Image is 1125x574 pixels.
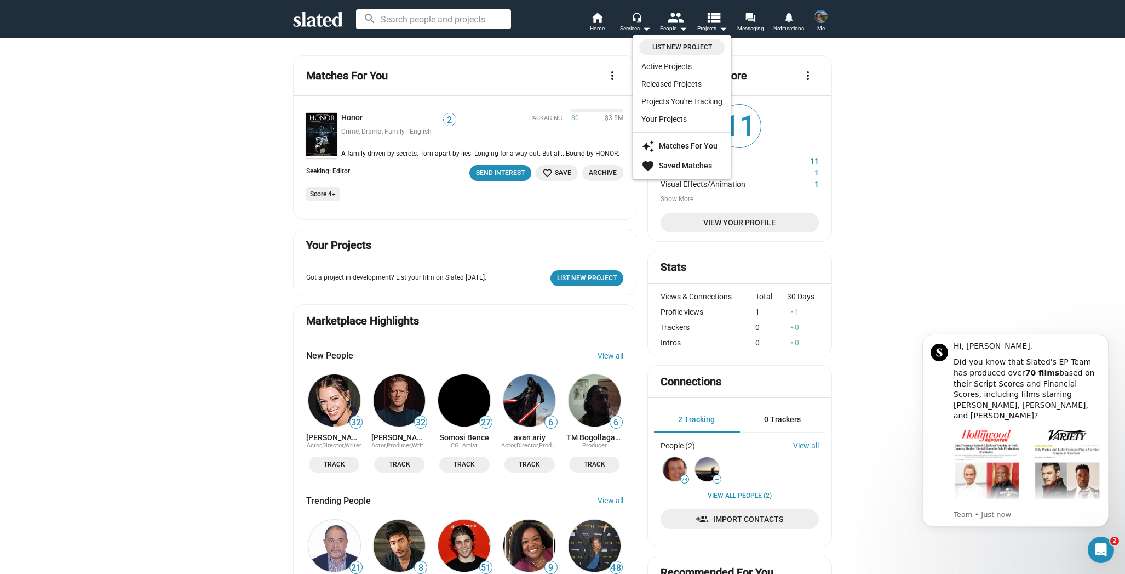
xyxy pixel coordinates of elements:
strong: Saved Matches [659,161,712,170]
div: Message content [48,17,194,181]
div: Hi, [PERSON_NAME]. [48,17,194,28]
div: Did you know that Slated's EP Team has produced over based on their Script Scores and Financial S... [48,33,194,98]
img: Profile image for Team [25,20,42,37]
a: Released Projects [633,75,731,93]
div: message notification from Team, Just now. Hi, Daniel. Did you know that Slated's EP Team has prod... [16,10,203,203]
strong: Matches For You [659,141,718,150]
mat-icon: favorite [641,160,655,173]
b: 70 films [119,44,153,53]
a: Projects You're Tracking [633,93,731,110]
a: List New Project [639,39,725,55]
a: Your Projects [633,110,731,128]
p: Message from Team, sent Just now [48,186,194,196]
a: Active Projects [633,58,731,75]
span: List New Project [646,42,718,53]
mat-icon: auto_awesome [641,140,655,153]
